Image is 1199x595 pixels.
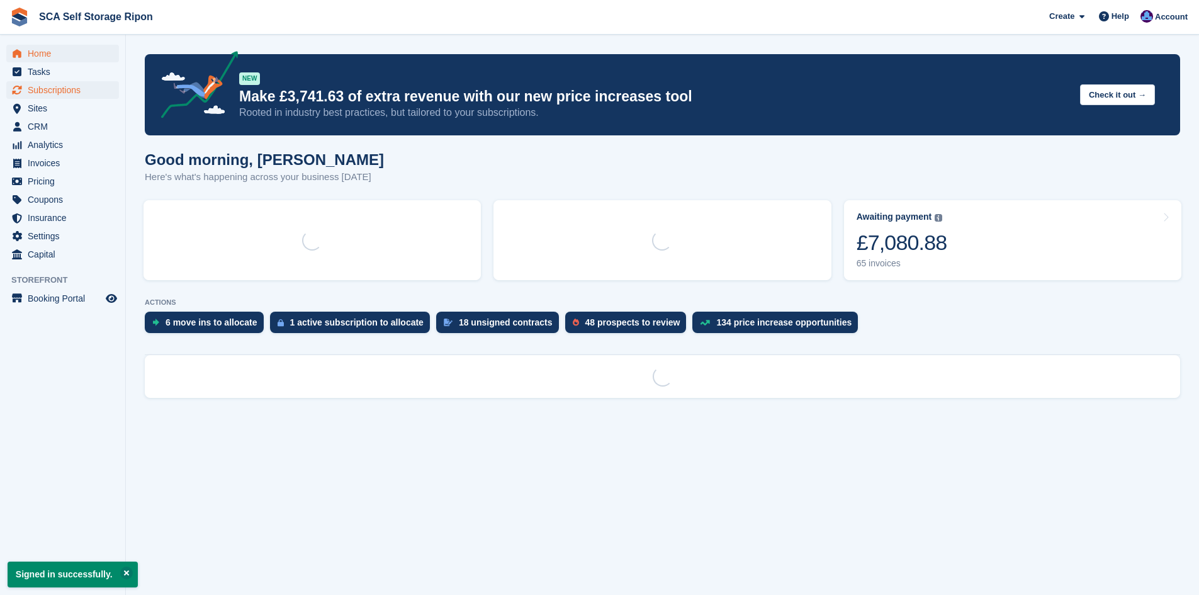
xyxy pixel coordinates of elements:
[34,6,158,27] a: SCA Self Storage Ripon
[6,99,119,117] a: menu
[565,312,693,339] a: 48 prospects to review
[6,118,119,135] a: menu
[436,312,565,339] a: 18 unsigned contracts
[573,319,579,326] img: prospect-51fa495bee0391a8d652442698ab0144808aea92771e9ea1ae160a38d050c398.svg
[28,246,103,263] span: Capital
[844,200,1181,280] a: Awaiting payment £7,080.88 65 invoices
[11,274,125,286] span: Storefront
[28,290,103,307] span: Booking Portal
[28,118,103,135] span: CRM
[459,317,553,327] div: 18 unsigned contracts
[6,63,119,81] a: menu
[145,170,384,184] p: Here's what's happening across your business [DATE]
[6,81,119,99] a: menu
[145,312,270,339] a: 6 move ins to allocate
[28,45,103,62] span: Home
[1112,10,1129,23] span: Help
[6,290,119,307] a: menu
[857,230,947,256] div: £7,080.88
[28,63,103,81] span: Tasks
[1155,11,1188,23] span: Account
[6,136,119,154] a: menu
[6,246,119,263] a: menu
[28,99,103,117] span: Sites
[6,209,119,227] a: menu
[6,227,119,245] a: menu
[1049,10,1074,23] span: Create
[6,191,119,208] a: menu
[150,51,239,123] img: price-adjustments-announcement-icon-8257ccfd72463d97f412b2fc003d46551f7dbcb40ab6d574587a9cd5c0d94...
[145,151,384,168] h1: Good morning, [PERSON_NAME]
[278,319,284,327] img: active_subscription_to_allocate_icon-d502201f5373d7db506a760aba3b589e785aa758c864c3986d89f69b8ff3...
[1140,10,1153,23] img: Sarah Race
[692,312,864,339] a: 134 price increase opportunities
[239,72,260,85] div: NEW
[935,214,942,222] img: icon-info-grey-7440780725fd019a000dd9b08b2336e03edf1995a4989e88bcd33f0948082b44.svg
[152,319,159,326] img: move_ins_to_allocate_icon-fdf77a2bb77ea45bf5b3d319d69a93e2d87916cf1d5bf7949dd705db3b84f3ca.svg
[700,320,710,326] img: price_increase_opportunities-93ffe204e8149a01c8c9dc8f82e8f89637d9d84a8eef4429ea346261dce0b2c0.svg
[28,154,103,172] span: Invoices
[290,317,424,327] div: 1 active subscription to allocate
[28,136,103,154] span: Analytics
[239,106,1070,120] p: Rooted in industry best practices, but tailored to your subscriptions.
[444,319,453,326] img: contract_signature_icon-13c848040528278c33f63329250d36e43548de30e8caae1d1a13099fd9432cc5.svg
[28,81,103,99] span: Subscriptions
[10,8,29,26] img: stora-icon-8386f47178a22dfd0bd8f6a31ec36ba5ce8667c1dd55bd0f319d3a0aa187defe.svg
[166,317,257,327] div: 6 move ins to allocate
[239,88,1070,106] p: Make £3,741.63 of extra revenue with our new price increases tool
[857,258,947,269] div: 65 invoices
[28,173,103,190] span: Pricing
[6,173,119,190] a: menu
[585,317,680,327] div: 48 prospects to review
[8,562,138,587] p: Signed in successfully.
[145,298,1180,307] p: ACTIONS
[6,154,119,172] a: menu
[857,212,932,222] div: Awaiting payment
[28,191,103,208] span: Coupons
[716,317,852,327] div: 134 price increase opportunities
[6,45,119,62] a: menu
[28,227,103,245] span: Settings
[1080,84,1155,105] button: Check it out →
[104,291,119,306] a: Preview store
[270,312,436,339] a: 1 active subscription to allocate
[28,209,103,227] span: Insurance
